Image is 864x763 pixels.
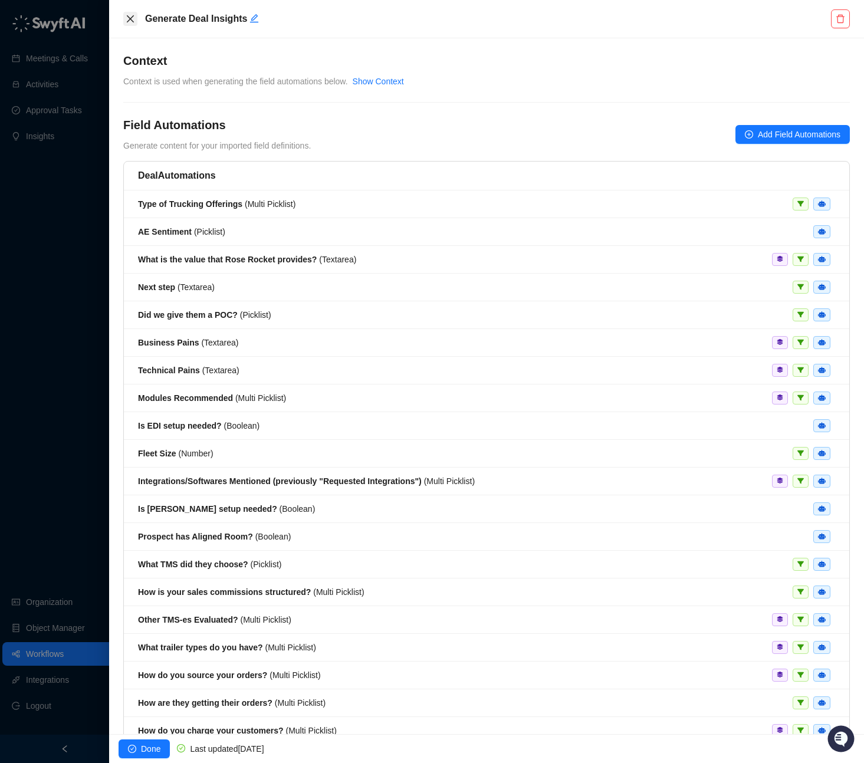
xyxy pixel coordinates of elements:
[138,643,316,652] span: ( Multi Picklist )
[53,166,63,176] div: 📶
[758,128,840,141] span: Add Field Automations
[123,77,348,86] span: Context is used when generating the field automations below.
[138,421,259,430] span: ( Boolean )
[40,107,193,119] div: Start new chat
[12,47,215,66] p: Welcome 👋
[138,532,253,541] strong: Prospect has Aligned Room?
[141,742,160,755] span: Done
[138,726,284,735] strong: How do you charge your customers?
[138,366,239,375] span: ( Textarea )
[138,532,291,541] span: ( Boolean )
[735,125,850,144] button: Add Field Automations
[117,194,143,203] span: Pylon
[138,255,317,264] strong: What is the value that Rose Rocket provides?
[138,698,272,708] strong: How are they getting their orders?
[138,338,238,347] span: ( Textarea )
[138,227,225,236] span: ( Picklist )
[12,107,33,128] img: 5124521997842_fc6d7dfcefe973c2e489_88.png
[123,141,311,150] span: Generate content for your imported field definitions.
[138,393,233,403] strong: Modules Recommended
[138,504,315,514] span: ( Boolean )
[138,421,222,430] strong: Is EDI setup needed?
[12,66,215,85] h2: How can we help?
[138,560,248,569] strong: What TMS did they choose?
[138,726,337,735] span: ( Multi Picklist )
[826,724,858,756] iframe: Open customer support
[138,199,242,209] strong: Type of Trucking Offerings
[138,587,311,597] strong: How is your sales commissions structured?
[145,12,828,26] h5: Generate Deal Insights
[138,670,321,680] span: ( Multi Picklist )
[138,449,176,458] strong: Fleet Size
[138,310,238,320] strong: Did we give them a POC?
[40,119,149,128] div: We're available if you need us!
[138,476,475,486] span: ( Multi Picklist )
[138,698,326,708] span: ( Multi Picklist )
[123,52,850,69] h4: Context
[138,587,364,597] span: ( Multi Picklist )
[138,615,238,624] strong: Other TMS-es Evaluated?
[138,227,192,236] strong: AE Sentiment
[138,643,263,652] strong: What trailer types do you have?
[24,165,44,177] span: Docs
[138,255,356,264] span: ( Textarea )
[138,449,213,458] span: ( Number )
[12,12,35,35] img: Swyft AI
[138,310,271,320] span: ( Picklist )
[138,615,291,624] span: ( Multi Picklist )
[745,130,753,139] span: plus-circle
[123,12,137,26] button: Close
[123,117,311,133] h4: Field Automations
[353,77,404,86] a: Show Context
[138,670,267,680] strong: How do you source your orders?
[48,160,96,182] a: 📶Status
[138,169,835,183] h5: Deal Automations
[138,504,277,514] strong: Is [PERSON_NAME] setup needed?
[249,14,259,23] span: edit
[138,560,281,569] span: ( Picklist )
[177,744,185,752] span: check-circle
[138,282,215,292] span: ( Textarea )
[138,282,175,292] strong: Next step
[836,14,845,24] span: delete
[12,166,21,176] div: 📚
[190,744,264,754] span: Last updated [DATE]
[65,165,91,177] span: Status
[126,14,135,24] span: close
[138,338,199,347] strong: Business Pains
[7,160,48,182] a: 📚Docs
[138,393,286,403] span: ( Multi Picklist )
[201,110,215,124] button: Start new chat
[138,199,295,209] span: ( Multi Picklist )
[119,739,170,758] button: Done
[138,476,422,486] strong: Integrations/Softwares Mentioned (previously "Requested Integrations")
[83,193,143,203] a: Powered byPylon
[249,12,259,26] button: Edit
[128,745,136,753] span: check-circle
[138,366,200,375] strong: Technical Pains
